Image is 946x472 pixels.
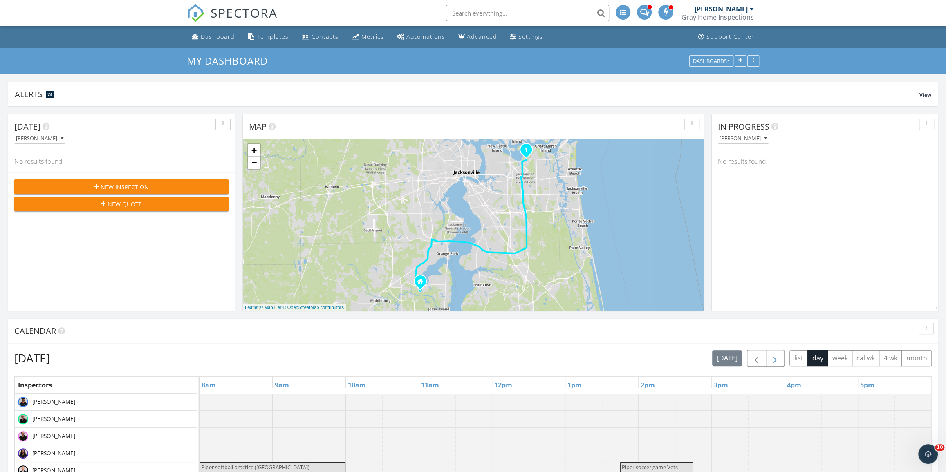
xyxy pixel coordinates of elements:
[785,378,803,391] a: 4pm
[526,150,531,154] div: 11312 Sawmill Rd, Jacksonville, FL 32225
[858,378,877,391] a: 5pm
[15,89,919,100] div: Alerts
[712,378,730,391] a: 3pm
[243,304,346,311] div: |
[201,33,235,40] div: Dashboard
[639,378,657,391] a: 2pm
[565,378,584,391] a: 1pm
[681,13,754,21] div: Gray Home Inspections
[901,350,932,366] button: month
[420,281,425,286] div: 1830 Hollow Glen Drive, Middleburg FL 32068
[935,444,944,451] span: 10
[47,92,52,97] span: 74
[211,4,278,21] span: SPECTORA
[718,121,769,132] span: In Progress
[248,157,260,169] a: Zoom out
[827,350,852,366] button: week
[18,397,28,407] img: dsc022052.jpg
[14,179,229,194] button: New Inspection
[361,33,384,40] div: Metrics
[693,58,730,64] div: Dashboards
[419,378,441,391] a: 11am
[244,29,292,45] a: Templates
[766,350,785,367] button: Next day
[188,29,238,45] a: Dashboard
[467,33,497,40] div: Advanced
[525,148,528,153] i: 1
[807,350,828,366] button: day
[312,33,338,40] div: Contacts
[298,29,342,45] a: Contacts
[31,398,77,406] span: [PERSON_NAME]
[18,414,28,424] img: dsc02211.jpg
[14,325,56,336] span: Calendar
[18,448,28,459] img: dsc021972.jpg
[187,4,205,22] img: The Best Home Inspection Software - Spectora
[346,378,368,391] a: 10am
[283,305,344,310] a: © OpenStreetMap contributors
[518,33,543,40] div: Settings
[348,29,387,45] a: Metrics
[260,305,282,310] a: © MapTiler
[747,350,766,367] button: Previous day
[879,350,902,366] button: 4 wk
[789,350,808,366] button: list
[918,444,938,464] iframe: Intercom live chat
[720,136,767,141] div: [PERSON_NAME]
[852,350,880,366] button: cal wk
[249,121,267,132] span: Map
[200,378,218,391] a: 8am
[712,350,742,366] button: [DATE]
[712,150,938,172] div: No results found
[406,33,445,40] div: Automations
[718,133,769,144] button: [PERSON_NAME]
[101,183,149,191] span: New Inspection
[245,305,258,310] a: Leaflet
[108,200,142,208] span: New Quote
[689,55,733,67] button: Dashboards
[16,136,63,141] div: [PERSON_NAME]
[14,133,65,144] button: [PERSON_NAME]
[695,29,758,45] a: Support Center
[492,378,514,391] a: 12pm
[394,29,448,45] a: Automations (Advanced)
[14,350,50,366] h2: [DATE]
[455,29,500,45] a: Advanced
[257,33,289,40] div: Templates
[201,463,309,471] span: Piper softball practice ([GEOGRAPHIC_DATA])
[695,5,748,13] div: [PERSON_NAME]
[8,150,235,172] div: No results found
[18,431,28,441] img: dsc02185.jpg
[273,378,291,391] a: 9am
[622,463,678,471] span: Piper soccer game Vets
[14,121,40,132] span: [DATE]
[919,92,931,98] span: View
[18,380,52,389] span: Inspectors
[14,197,229,211] button: New Quote
[248,144,260,157] a: Zoom in
[31,449,77,457] span: [PERSON_NAME]
[187,11,278,28] a: SPECTORA
[31,415,77,423] span: [PERSON_NAME]
[446,5,609,21] input: Search everything...
[507,29,546,45] a: Settings
[706,33,754,40] div: Support Center
[31,432,77,440] span: [PERSON_NAME]
[187,54,275,67] a: My Dashboard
